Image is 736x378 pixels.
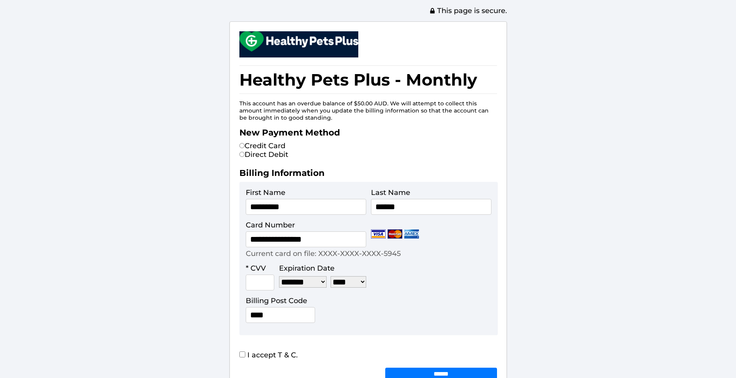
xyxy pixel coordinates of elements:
[246,264,266,273] label: * CVV
[239,152,245,157] input: Direct Debit
[239,143,245,148] input: Credit Card
[239,31,358,52] img: small.png
[239,351,298,359] label: I accept T & C.
[246,188,285,197] label: First Name
[239,141,285,150] label: Credit Card
[404,229,419,239] img: Amex
[239,351,245,357] input: I accept T & C.
[388,229,402,239] img: Mastercard
[429,6,507,15] span: This page is secure.
[239,100,497,121] p: This account has an overdue balance of $50.00 AUD. We will attempt to collect this amount immedia...
[371,229,386,239] img: Visa
[239,65,497,94] h1: Healthy Pets Plus - Monthly
[371,188,410,197] label: Last Name
[246,296,307,305] label: Billing Post Code
[246,221,295,229] label: Card Number
[239,168,497,182] h2: Billing Information
[246,249,401,258] p: Current card on file: XXXX-XXXX-XXXX-5945
[239,127,497,141] h2: New Payment Method
[279,264,335,273] label: Expiration Date
[239,150,288,159] label: Direct Debit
